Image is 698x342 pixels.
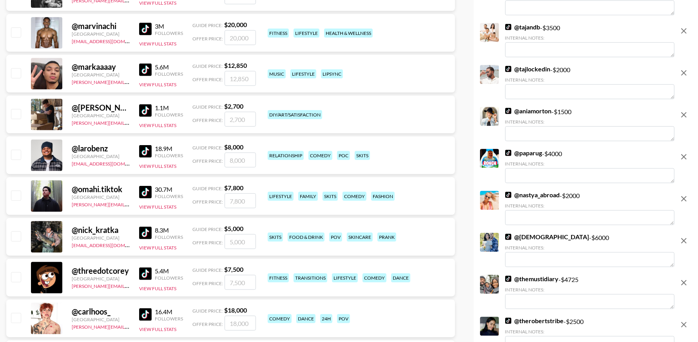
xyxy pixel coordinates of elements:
strong: $ 12,850 [224,62,247,69]
button: remove [676,23,692,39]
button: remove [676,107,692,123]
div: skits [355,151,370,160]
div: - $ 1500 [505,107,674,141]
strong: $ 7,500 [224,266,243,273]
strong: $ 2,700 [224,102,243,110]
button: View Full Stats [139,82,176,87]
div: [GEOGRAPHIC_DATA] [72,153,130,159]
div: 3M [155,22,183,30]
div: skits [268,233,283,242]
span: Offer Price: [192,240,223,246]
div: - $ 3500 [505,23,674,57]
span: Offer Price: [192,36,223,42]
img: TikTok [139,308,152,321]
div: @ [PERSON_NAME].gee__ [72,103,130,113]
a: [EMAIL_ADDRESS][DOMAIN_NAME] [72,37,150,44]
img: TikTok [139,145,152,158]
div: @ larobenz [72,144,130,153]
button: remove [676,65,692,81]
div: - $ 2000 [505,191,674,225]
img: TikTok [505,276,511,282]
div: pov [329,233,342,242]
div: Followers [155,234,183,240]
img: TikTok [505,234,511,240]
a: [PERSON_NAME][EMAIL_ADDRESS][DOMAIN_NAME] [72,118,188,126]
div: Followers [155,275,183,281]
div: Internal Notes: [505,119,674,125]
div: 24h [320,314,332,323]
a: [PERSON_NAME][EMAIL_ADDRESS][DOMAIN_NAME] [72,200,188,207]
img: TikTok [139,227,152,239]
button: remove [676,233,692,249]
input: 2,700 [225,112,256,127]
div: [GEOGRAPHIC_DATA] [72,31,130,37]
div: relationship [268,151,304,160]
div: fitness [268,29,289,38]
img: TikTok [505,108,511,114]
span: Offer Price: [192,76,223,82]
a: @aniamorton [505,107,552,115]
a: @themustidiary [505,275,559,283]
div: 16.4M [155,308,183,316]
div: [GEOGRAPHIC_DATA] [72,113,130,118]
button: View Full Stats [139,204,176,210]
strong: $ 5,000 [224,225,243,232]
img: TikTok [505,192,511,198]
input: 8,000 [225,153,256,167]
div: lifestyle [268,192,294,201]
img: TikTok [139,186,152,198]
img: TikTok [139,23,152,35]
div: Followers [155,30,183,36]
div: 18.9M [155,145,183,153]
div: Followers [155,153,183,158]
div: lipsync [321,69,343,78]
span: Offer Price: [192,321,223,327]
span: Offer Price: [192,117,223,123]
div: comedy [343,192,366,201]
div: @ carlhoos_ [72,307,130,317]
input: 7,500 [225,275,256,290]
span: Guide Price: [192,186,223,191]
a: @[DEMOGRAPHIC_DATA] [505,233,589,241]
div: fitness [268,273,289,282]
div: - $ 4725 [505,275,674,309]
img: TikTok [505,150,511,156]
span: Guide Price: [192,226,223,232]
div: transitions [294,273,327,282]
span: Offer Price: [192,280,223,286]
div: Internal Notes: [505,161,674,167]
div: health & wellness [324,29,373,38]
a: @paparug [505,149,542,157]
div: 30.7M [155,186,183,193]
div: lifestyle [294,29,319,38]
div: comedy [363,273,386,282]
div: skits [323,192,338,201]
strong: $ 20,000 [224,21,247,28]
img: TikTok [505,318,511,324]
div: lifestyle [290,69,316,78]
input: 12,850 [225,71,256,86]
div: fashion [371,192,395,201]
div: [GEOGRAPHIC_DATA] [72,276,130,282]
strong: $ 7,800 [224,184,243,191]
div: Internal Notes: [505,35,674,41]
div: @ omahi.tiktok [72,184,130,194]
img: TikTok [139,64,152,76]
input: 20,000 [225,30,256,45]
span: Guide Price: [192,308,223,314]
div: [GEOGRAPHIC_DATA] [72,194,130,200]
img: TikTok [139,267,152,280]
div: Followers [155,71,183,77]
div: 5.6M [155,63,183,71]
span: Guide Price: [192,63,223,69]
div: Followers [155,316,183,322]
button: View Full Stats [139,326,176,332]
div: - $ 6000 [505,233,674,267]
div: diy/art/satisfaction [268,110,322,119]
a: [EMAIL_ADDRESS][DOMAIN_NAME] [72,159,150,167]
div: prank [377,233,396,242]
button: View Full Stats [139,163,176,169]
div: 1.1M [155,104,183,112]
a: [PERSON_NAME][EMAIL_ADDRESS][DOMAIN_NAME] [72,78,188,85]
a: [PERSON_NAME][EMAIL_ADDRESS][PERSON_NAME][PERSON_NAME][DOMAIN_NAME] [72,282,262,289]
